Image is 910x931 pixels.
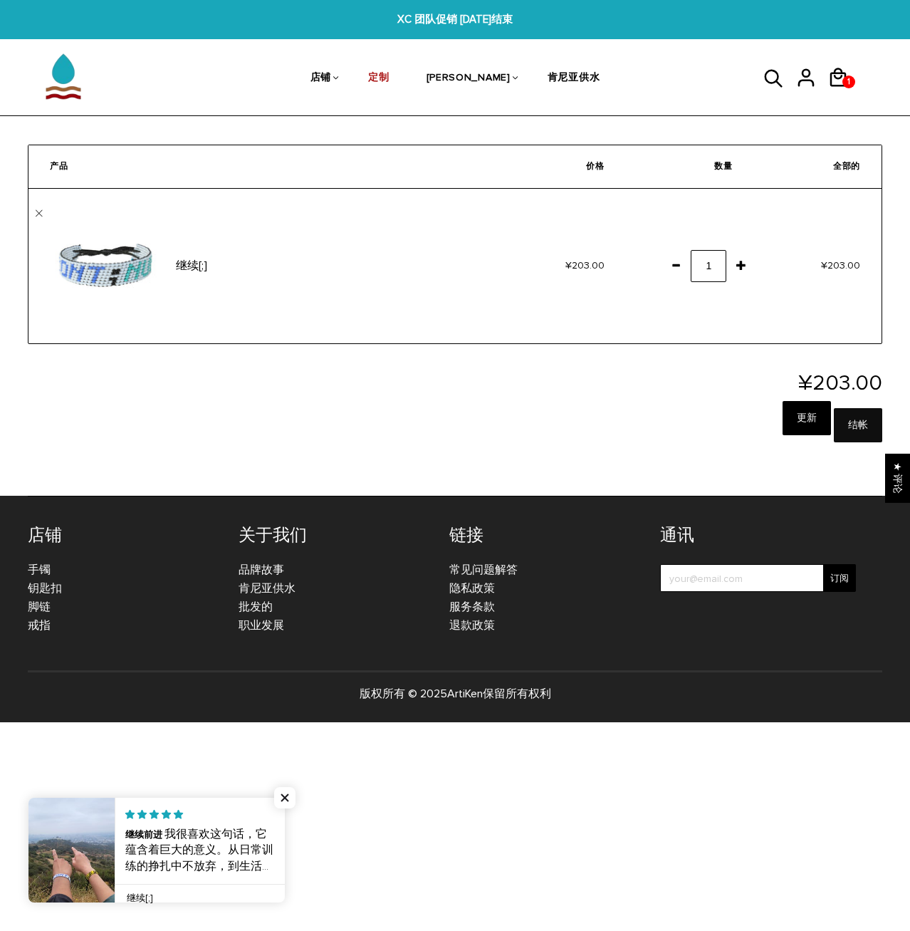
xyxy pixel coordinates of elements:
font: 全部的 [833,161,860,171]
a: 钥匙扣 [28,581,62,595]
font: ¥203.00 [798,370,882,396]
a: ArtiKen [447,687,483,701]
a: 服务条款 [449,600,495,614]
a: 肯尼亚供水 [548,41,600,117]
a: 1 [827,93,859,95]
font: XC 团队促销 [DATE]结束 [397,13,513,26]
input: 订阅 [823,564,856,592]
a: 脚链 [28,600,51,614]
font: 定制 [368,71,389,83]
input: your@email.com [660,564,856,592]
span: 关闭弹出窗口小部件 [274,787,296,808]
a: 戒指 [28,618,51,633]
font: 数量 [714,161,732,171]
font: 通讯 [660,525,694,546]
a: 常见问题解答 [449,563,518,577]
a: [PERSON_NAME] [427,41,511,117]
a: 品牌故事 [239,563,284,577]
font: 关于我们 [239,525,307,546]
a: 批发的 [239,600,273,614]
font: [PERSON_NAME] [427,71,511,83]
font: ¥203.00 [565,259,605,271]
font: 链接 [449,525,483,546]
a: 隐私政策 [449,581,495,595]
a: 肯尼亚供水 [239,581,296,595]
font: 版权所有 © 2025 [360,687,447,701]
a:  [36,210,43,217]
font: 1 [847,77,850,86]
font: ¥203.00 [821,259,860,271]
a: 退款政策 [449,618,495,633]
input: 更新 [783,401,831,435]
font: 价格 [586,161,604,171]
font: 产品 [50,161,68,171]
font: ★ 评论 [891,462,904,493]
a: 定制 [368,41,389,117]
font: 肯尼亚供水 [548,71,600,83]
a: 职业发展 [239,618,284,633]
font: 店铺 [28,525,62,546]
a: 手镯 [28,563,51,577]
img: 串珠 ArtiKen Cont;nue 手链 [50,210,162,322]
font: 保留所有权利 [483,687,551,701]
input: 结帐 [834,408,882,442]
font: 店铺 [310,71,331,83]
a: 继续[;] [176,259,207,273]
div: 点击打开 Judge.me 浮动评论标签 [885,453,910,502]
